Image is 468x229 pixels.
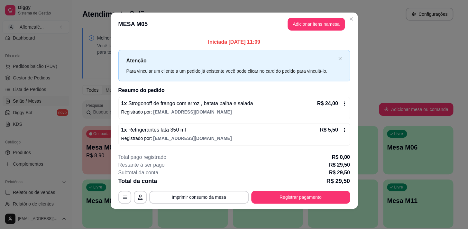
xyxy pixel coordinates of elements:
span: [EMAIL_ADDRESS][DOMAIN_NAME] [153,136,232,141]
span: Refrigerantes lata 350 ml [127,127,186,133]
p: R$ 0,00 [332,153,350,161]
button: Adicionar itens namesa [288,18,345,31]
span: Strogonoff de frango com arroz , batata palha e salada [127,101,253,106]
p: R$ 29,50 [326,177,350,186]
p: R$ 29,50 [329,169,350,177]
p: Registrado por: [121,109,347,115]
p: Total pago registrado [118,153,166,161]
p: R$ 24,00 [317,100,338,107]
button: Registrar pagamento [251,191,350,204]
button: Close [346,14,356,24]
p: R$ 5,50 [320,126,338,134]
button: close [338,57,342,61]
p: Restante à ser pago [118,161,165,169]
p: 1 x [121,100,253,107]
p: Atenção [126,57,335,65]
button: Imprimir consumo da mesa [149,191,249,204]
p: 1 x [121,126,186,134]
div: Para vincular um cliente a um pedido já existente você pode clicar no card do pedido para vinculá... [126,68,335,75]
p: Iniciada [DATE] 11:09 [118,38,350,46]
span: [EMAIL_ADDRESS][DOMAIN_NAME] [153,109,232,114]
p: Subtotal da conta [118,169,159,177]
p: R$ 29,50 [329,161,350,169]
header: MESA M05 [111,13,358,36]
p: Registrado por: [121,135,347,142]
h2: Resumo do pedido [118,87,350,94]
p: Total da conta [118,177,157,186]
span: close [338,57,342,60]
